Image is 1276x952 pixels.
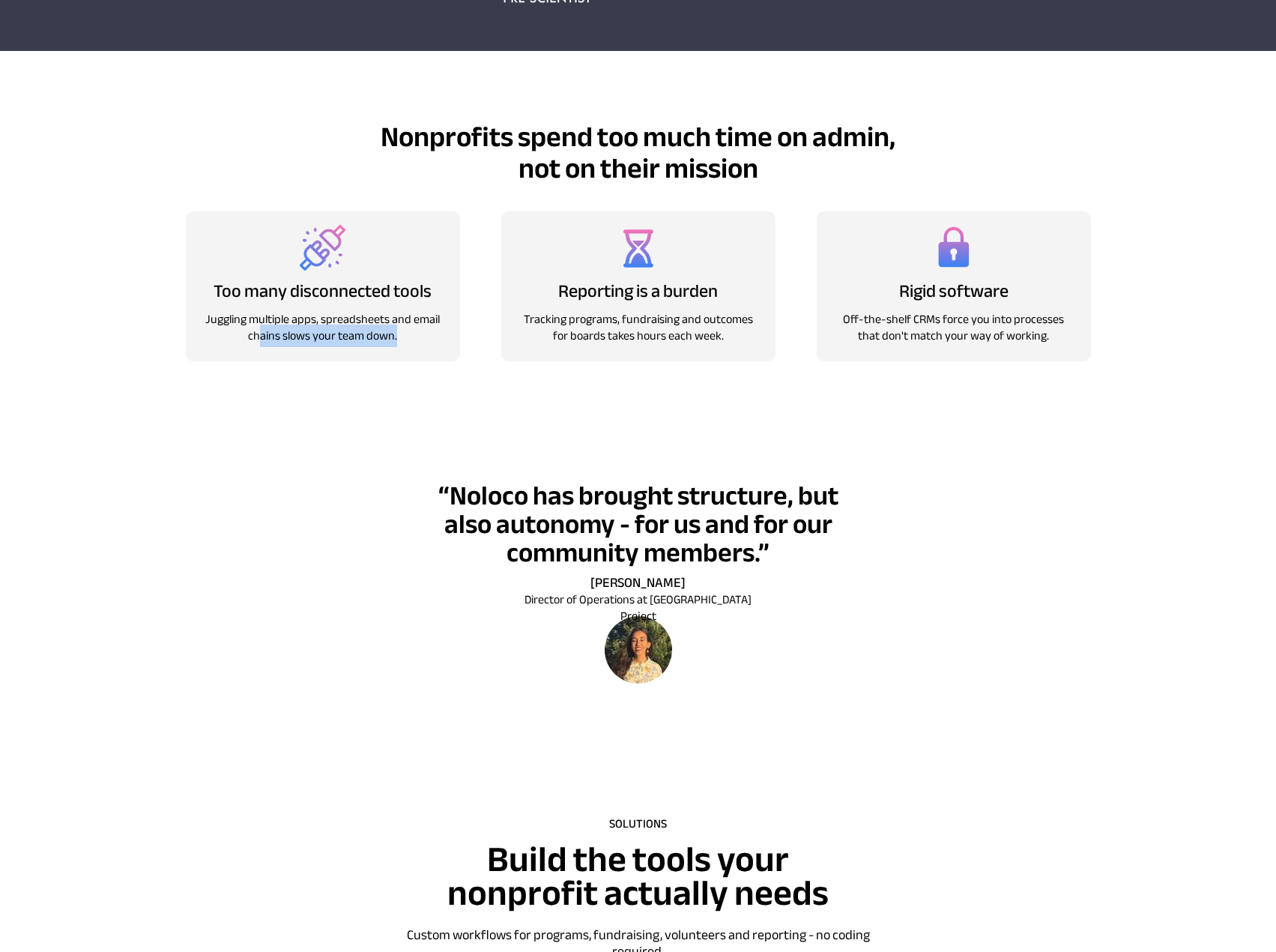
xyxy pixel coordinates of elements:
[438,471,838,578] span: “Noloco has brought structure, but also autonomy - for us and for our community members.”
[899,274,1009,308] span: Rigid software
[843,308,1064,347] span: Off-the-shelf CRMs force you into processes that don't match your way of working.
[524,308,753,347] span: Tracking programs, fundraising and outcomes for boards takes hours each week.
[381,110,895,195] span: Nonprofits spend too much time on admin, not on their mission
[447,826,829,927] span: Build the tools your nonprofit actually needs
[214,274,432,308] span: Too many disconnected tools
[524,588,752,627] span: Director of Operations at [GEOGRAPHIC_DATA] Project
[590,570,686,595] span: [PERSON_NAME]
[609,813,667,835] span: SOLUTIONS
[205,308,440,347] span: Juggling multiple apps, spreadsheets and email chains slows your team down.
[558,274,718,308] span: Reporting is a burden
